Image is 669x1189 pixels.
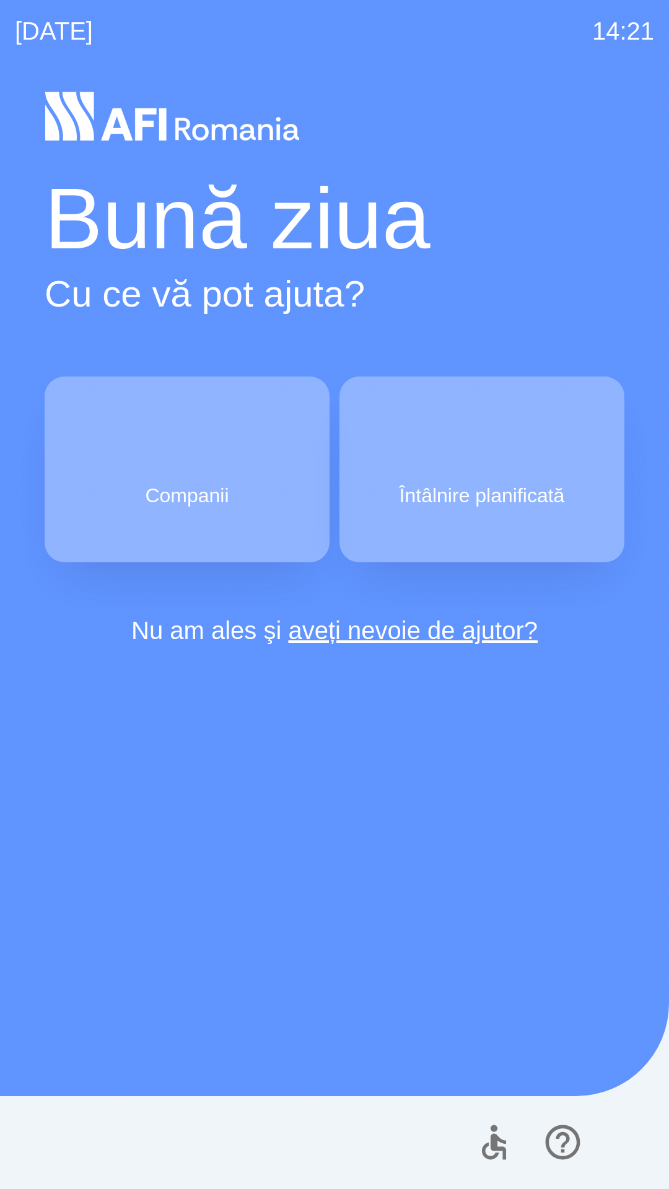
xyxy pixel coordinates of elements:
[339,377,624,562] button: Întâlnire planificată
[145,481,229,510] p: Companii
[455,421,509,476] img: 91d325ef-26b3-4739-9733-70a8ac0e35c7.png
[160,421,214,476] img: b9f982fa-e31d-4f99-8b4a-6499fa97f7a5.png
[592,12,654,50] p: 14:21
[45,377,330,562] button: Companii
[45,271,624,317] h2: Cu ce vă pot ajuta?
[611,1126,644,1159] img: ro flag
[45,166,624,271] h1: Bună ziua
[15,12,93,50] p: [DATE]
[45,87,624,146] img: Logo
[288,617,538,644] a: aveți nevoie de ajutor?
[45,612,624,649] p: Nu am ales şi
[400,481,565,510] p: Întâlnire planificată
